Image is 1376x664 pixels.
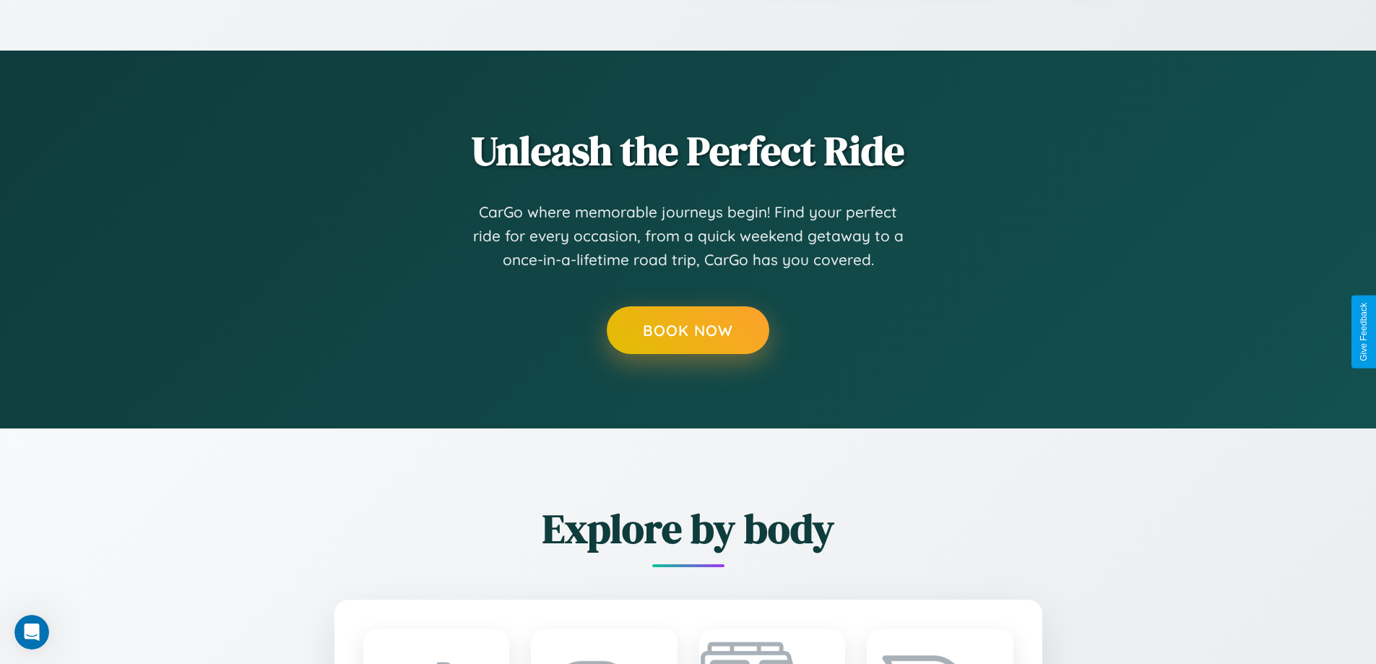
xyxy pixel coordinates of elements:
[14,615,49,650] iframe: Intercom live chat
[255,123,1122,178] h2: Unleash the Perfect Ride
[255,501,1122,556] h2: Explore by body
[607,306,769,354] button: Book Now
[1359,303,1369,361] div: Give Feedback
[472,200,905,272] p: CarGo where memorable journeys begin! Find your perfect ride for every occasion, from a quick wee...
